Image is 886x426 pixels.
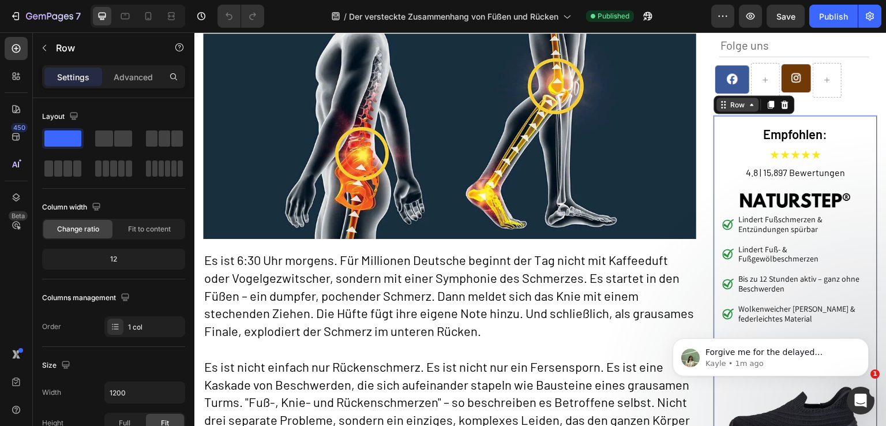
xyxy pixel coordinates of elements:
[519,31,557,62] img: gempages_501617521984537776-3b134b71-3751-400a-b6ec-4e4727842367.png
[598,11,629,21] span: Published
[809,5,858,28] button: Publish
[76,9,81,23] p: 7
[530,114,673,129] p: ★★★★★
[42,200,103,215] div: Column width
[545,212,673,232] p: Lindert Fuß- & Fußgewölbeschmerzen
[545,272,673,292] p: Wolkenweicher [PERSON_NAME] & federleichtes Material
[5,5,86,28] button: 7
[56,41,154,55] p: Row
[544,155,659,181] img: gempages_501617521984537776-db7474ae-8759-4eaa-a2df-f501edbb35d8.jpg
[349,10,558,23] span: Der versteckte Zusammenhang von Füßen und Rücken
[526,5,674,20] p: Folge uns
[534,67,553,77] div: Row
[585,31,618,62] img: gempages_501617521984537776-a30dc9a4-9038-40f9-8e3f-1375a99d4d26.png
[217,5,264,28] div: Undo/Redo
[530,134,673,145] p: 4.8 | 15,897 Bewertungen
[10,327,495,413] span: Es ist nicht einfach nur Rückenschmerz. Es ist nicht nur ein Fersensporn. Es ist eine Kaskade von...
[344,10,347,23] span: /
[847,387,874,414] iframe: Intercom live chat
[114,71,153,83] p: Advanced
[42,322,61,332] div: Order
[767,5,805,28] button: Save
[819,10,848,23] div: Publish
[545,242,673,261] p: Bis zu 12 Stunden aktiv – ganz ohne Beschwerden
[528,92,674,111] h2: Empfohlen:
[128,224,171,234] span: Fit to content
[42,387,61,398] div: Width
[128,322,182,332] div: 1 col
[42,109,81,125] div: Layout
[44,251,183,267] div: 12
[545,182,673,202] p: Lindert Fußschmerzen & Entzündungen spürbar
[870,369,880,379] span: 1
[57,224,99,234] span: Change ratio
[11,123,28,132] div: 450
[776,12,795,21] span: Save
[42,358,73,373] div: Size
[194,32,886,426] iframe: Design area
[57,71,89,83] p: Settings
[655,314,886,395] iframe: Intercom notifications message
[105,382,185,403] input: Auto
[9,211,28,221] div: Beta
[42,290,132,306] div: Columns management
